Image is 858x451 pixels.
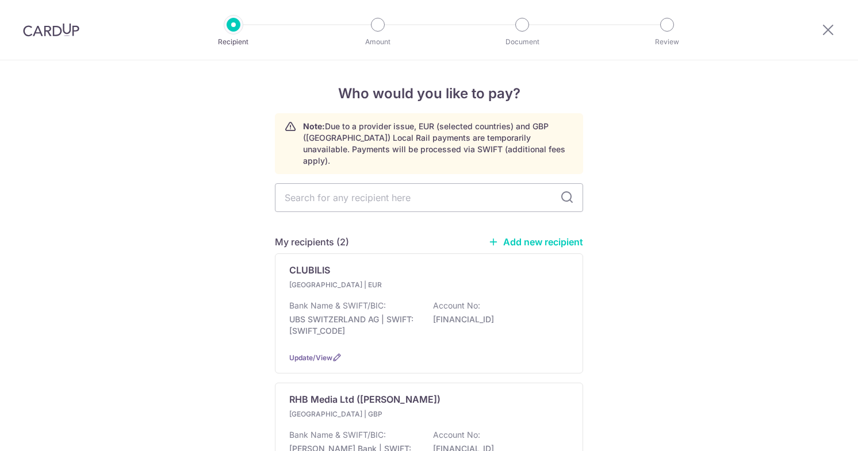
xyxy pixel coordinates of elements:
[289,314,418,337] p: UBS SWITZERLAND AG | SWIFT: [SWIFT_CODE]
[289,429,386,441] p: Bank Name & SWIFT/BIC:
[275,83,583,104] h4: Who would you like to pay?
[289,353,332,362] a: Update/View
[191,36,276,48] p: Recipient
[303,121,325,131] strong: Note:
[289,392,441,406] p: RHB Media Ltd ([PERSON_NAME])
[488,236,583,248] a: Add new recipient
[625,36,710,48] p: Review
[433,429,480,441] p: Account No:
[289,279,425,291] p: [GEOGRAPHIC_DATA] | EUR
[480,36,565,48] p: Document
[289,263,330,277] p: CLUBILIS
[433,300,480,311] p: Account No:
[303,121,573,167] p: Due to a provider issue, EUR (selected countries) and GBP ([GEOGRAPHIC_DATA]) Local Rail payments...
[23,23,79,37] img: CardUp
[335,36,420,48] p: Amount
[433,314,562,325] p: [FINANCIAL_ID]
[275,235,349,249] h5: My recipients (2)
[784,417,846,445] iframe: Opens a widget where you can find more information
[289,300,386,311] p: Bank Name & SWIFT/BIC:
[275,183,583,212] input: Search for any recipient here
[289,408,425,420] p: [GEOGRAPHIC_DATA] | GBP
